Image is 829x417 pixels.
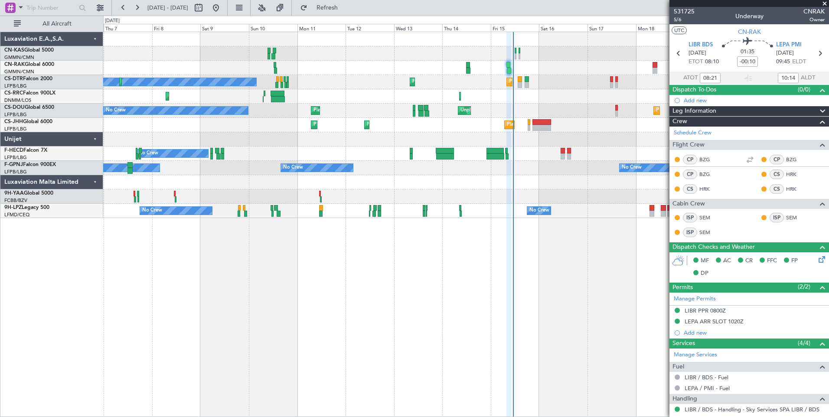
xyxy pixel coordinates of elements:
[798,339,810,348] span: (4/4)
[460,104,603,117] div: Unplanned Maint [GEOGRAPHIC_DATA] ([GEOGRAPHIC_DATA])
[4,97,31,104] a: DNMM/LOS
[200,24,249,32] div: Sat 9
[674,351,717,359] a: Manage Services
[770,213,784,222] div: ISP
[705,58,719,66] span: 08:10
[786,156,806,163] a: BZG
[798,85,810,94] span: (0/0)
[672,85,716,95] span: Dispatch To-Dos
[4,62,25,67] span: CN-RAK
[104,24,152,32] div: Thu 7
[26,1,76,14] input: Trip Number
[778,73,799,83] input: --:--
[4,105,54,110] a: CS-DOUGlobal 6500
[622,161,642,174] div: No Crew
[412,75,457,88] div: Planned Maint Sofia
[699,170,719,178] a: BZG
[735,12,764,21] div: Underway
[4,119,23,124] span: CS-JHH
[741,48,754,56] span: 01:35
[4,205,22,210] span: 9H-LPZ
[313,118,450,131] div: Planned Maint [GEOGRAPHIC_DATA] ([GEOGRAPHIC_DATA])
[683,213,697,222] div: ISP
[4,91,55,96] a: CS-RRCFalcon 900LX
[309,5,346,11] span: Refresh
[770,184,784,194] div: CS
[4,126,27,132] a: LFPB/LBG
[683,228,697,237] div: ISP
[723,257,731,265] span: AC
[672,242,755,252] span: Dispatch Checks and Weather
[672,394,697,404] span: Handling
[786,185,806,193] a: HRK
[672,362,684,372] span: Fuel
[689,41,713,49] span: LIBR BDS
[4,111,27,118] a: LFPB/LBG
[4,105,25,110] span: CS-DOU
[168,90,280,103] div: Planned Maint Larnaca ([GEOGRAPHIC_DATA] Intl)
[4,48,54,53] a: CN-KASGlobal 5000
[10,17,94,31] button: All Aircraft
[685,318,744,325] div: LEPA ARR SLOT 1020Z
[313,104,450,117] div: Planned Maint [GEOGRAPHIC_DATA] ([GEOGRAPHIC_DATA])
[142,204,162,217] div: No Crew
[4,48,24,53] span: CN-KAS
[685,384,730,392] a: LEPA / PMI - Fuel
[4,91,23,96] span: CS-RRC
[786,170,806,178] a: HRK
[394,24,443,32] div: Wed 13
[4,169,27,175] a: LFPB/LBG
[249,24,297,32] div: Sun 10
[699,214,719,222] a: SEM
[4,191,53,196] a: 9H-YAAGlobal 5000
[672,26,687,34] button: UTC
[685,374,728,381] a: LIBR / BDS - Fuel
[4,197,27,204] a: FCBB/BZV
[801,74,815,82] span: ALDT
[4,162,56,167] a: F-GPNJFalcon 900EX
[4,205,49,210] a: 9H-LPZLegacy 500
[683,155,697,164] div: CP
[674,129,712,137] a: Schedule Crew
[776,41,802,49] span: LEPA PMI
[791,257,798,265] span: FP
[4,212,29,218] a: LFMD/CEQ
[770,169,784,179] div: CS
[685,406,819,413] a: LIBR / BDS - Handling - Sky Services SPA LIBR / BDS
[672,199,705,209] span: Cabin Crew
[4,191,24,196] span: 9H-YAA
[152,24,201,32] div: Fri 8
[767,257,777,265] span: FFC
[689,49,706,58] span: [DATE]
[803,16,825,23] span: Owner
[587,24,636,32] div: Sun 17
[685,307,726,314] div: LIBR PPR 0800Z
[700,73,721,83] input: --:--
[701,257,709,265] span: MF
[297,24,346,32] div: Mon 11
[656,104,793,117] div: Planned Maint [GEOGRAPHIC_DATA] ([GEOGRAPHIC_DATA])
[792,58,806,66] span: ELDT
[138,147,158,160] div: No Crew
[367,118,503,131] div: Planned Maint [GEOGRAPHIC_DATA] ([GEOGRAPHIC_DATA])
[509,75,646,88] div: Planned Maint [GEOGRAPHIC_DATA] ([GEOGRAPHIC_DATA])
[699,156,719,163] a: BZG
[147,4,188,12] span: [DATE] - [DATE]
[798,282,810,291] span: (2/2)
[699,185,719,193] a: HRK
[776,49,794,58] span: [DATE]
[507,118,643,131] div: Planned Maint [GEOGRAPHIC_DATA] ([GEOGRAPHIC_DATA])
[4,76,23,81] span: CS-DTR
[106,104,126,117] div: No Crew
[4,76,52,81] a: CS-DTRFalcon 2000
[684,97,825,104] div: Add new
[672,140,705,150] span: Flight Crew
[699,228,719,236] a: SEM
[4,83,27,89] a: LFPB/LBG
[296,1,348,15] button: Refresh
[4,119,52,124] a: CS-JHHGlobal 6000
[683,184,697,194] div: CS
[529,204,549,217] div: No Crew
[674,16,695,23] span: 5/6
[4,162,23,167] span: F-GPNJ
